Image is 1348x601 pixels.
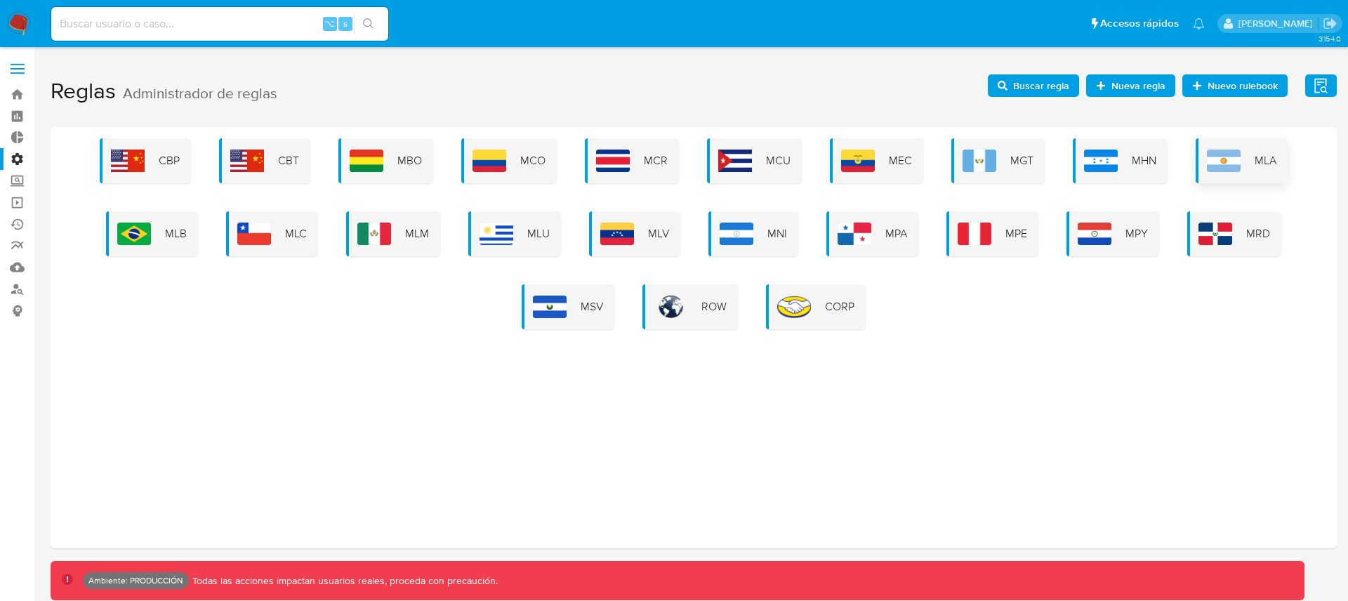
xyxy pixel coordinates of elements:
[354,14,383,34] button: search-icon
[1100,16,1179,31] span: Accesos rápidos
[324,17,335,30] span: ⌥
[88,578,183,583] p: Ambiente: PRODUCCIÓN
[1323,16,1337,31] a: Salir
[1238,17,1318,30] p: pio.zecchi@mercadolibre.com
[51,15,388,33] input: Buscar usuario o caso...
[189,574,498,588] p: Todas las acciones impactan usuarios reales, proceda con precaución.
[1193,18,1205,29] a: Notificaciones
[343,17,348,30] span: s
